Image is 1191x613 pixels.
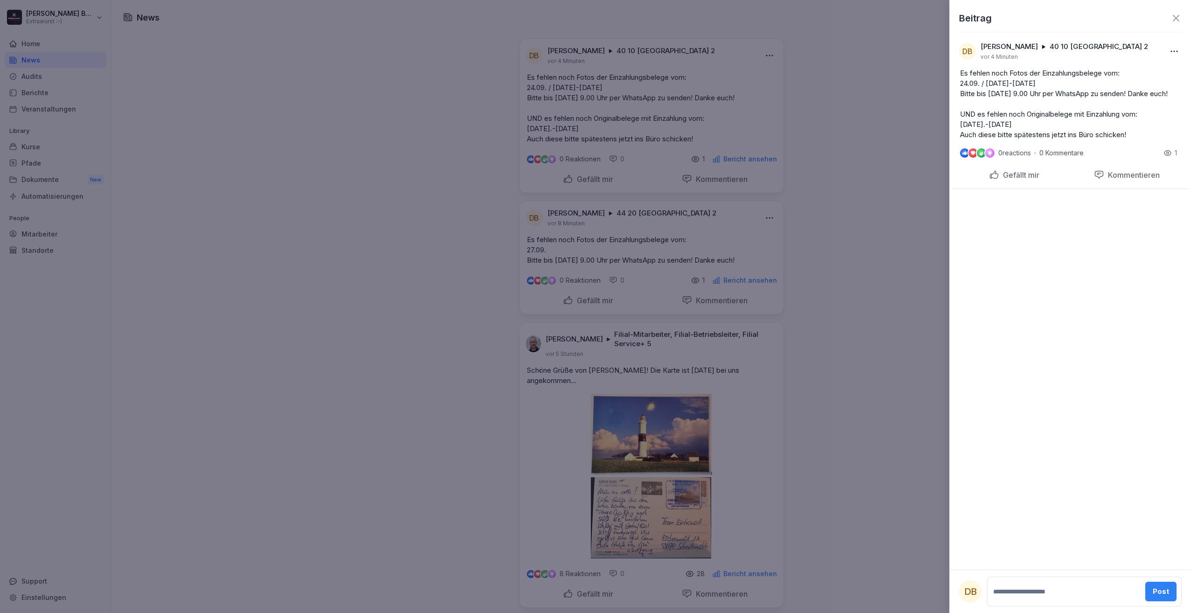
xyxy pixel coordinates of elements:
[999,170,1039,180] p: Gefällt mir
[1104,170,1160,180] p: Kommentieren
[998,149,1031,157] p: 0 reactions
[1145,582,1177,601] button: Post
[960,68,1181,140] p: Es fehlen noch Fotos der Einzahlungsbelege vom: 24.09. / [DATE]-[DATE] Bitte bis [DATE] 9.00 Uhr ...
[981,42,1038,51] p: [PERSON_NAME]
[959,580,981,603] div: DB
[1175,148,1177,158] p: 1
[981,53,1018,61] p: vor 4 Minuten
[1050,42,1148,51] p: 40 10 [GEOGRAPHIC_DATA] 2
[1153,586,1169,597] div: Post
[959,43,976,60] div: DB
[1039,149,1091,157] p: 0 Kommentare
[959,11,992,25] p: Beitrag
